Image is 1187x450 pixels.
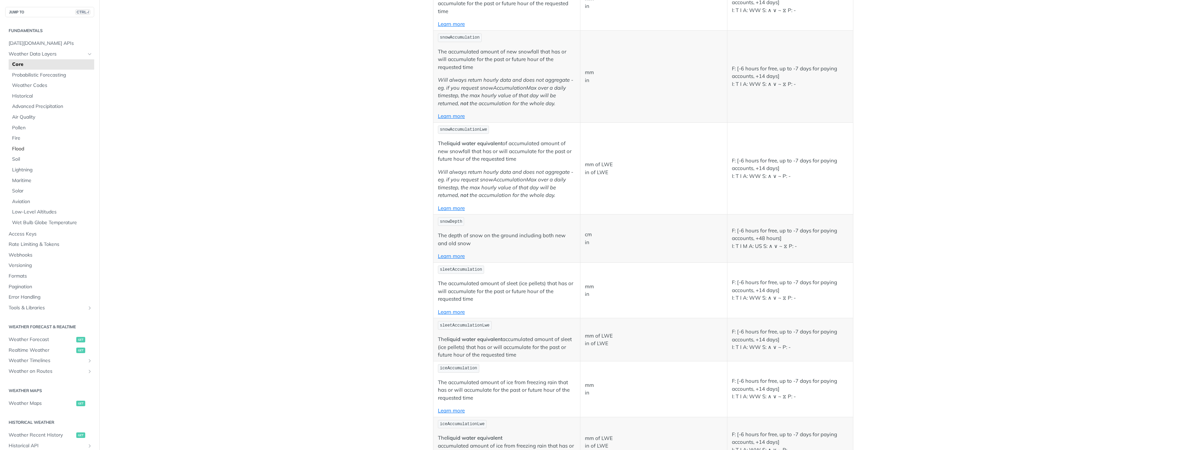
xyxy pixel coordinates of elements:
[447,140,502,147] strong: liquid water equivalent
[9,262,92,269] span: Versioning
[9,197,94,207] a: Aviation
[12,219,92,226] span: Wet Bulb Globe Temperature
[9,283,92,290] span: Pagination
[438,232,576,247] p: The depth of snow on the ground including both new and old snow
[438,336,576,359] p: The accumulated amount of sleet (ice pellets) that has or will accumulate for the past or future ...
[75,9,90,15] span: CTRL-/
[585,332,723,348] p: mm of LWE in of LWE
[87,369,92,374] button: Show subpages for Weather on Routes
[87,358,92,363] button: Show subpages for Weather Timelines
[438,140,576,163] p: The of accumulated amount of new snowfall that has or will accumulate for the past or future hour...
[438,169,573,199] em: Will always return hourly data and does not aggregate - eg. if you request snowAccumulationMax ov...
[447,434,502,441] strong: liquid water equivalent
[87,51,92,57] button: Hide subpages for Weather Data Layers
[5,292,94,302] a: Error Handling
[5,250,94,260] a: Webhooks
[470,192,555,198] em: the accumulation for the whole day.
[438,77,573,107] em: Will always return hourly data and does not aggregate - eg. if you request snowAccumulationMax ov...
[12,209,92,216] span: Low-Level Altitudes
[5,49,94,59] a: Weather Data LayersHide subpages for Weather Data Layers
[9,186,94,196] a: Solar
[732,328,848,351] p: F: [-6 hours for free, up to -7 days for paying accounts, +14 days] I: T I A: WW S: ∧ ∨ ~ P: -
[5,324,94,330] h2: Weather Forecast & realtime
[9,347,75,354] span: Realtime Weather
[732,227,848,250] p: F: [-6 hours for free, up to -7 days for paying accounts, +48 hours] I: T I M A: US S: ∧ ∨ ~ ⧖ P: -
[585,434,723,450] p: mm of LWE in of LWE
[9,101,94,112] a: Advanced Precipitation
[9,40,92,47] span: [DATE][DOMAIN_NAME] APIs
[5,345,94,356] a: Realtime Weatherget
[5,356,94,366] a: Weather TimelinesShow subpages for Weather Timelines
[585,161,723,176] p: mm of LWE in of LWE
[440,366,477,371] span: iceAccumulation
[9,91,94,101] a: Historical
[9,432,75,439] span: Weather Recent History
[440,422,485,427] span: iceAccumulationLwe
[9,80,94,91] a: Weather Codes
[87,443,92,449] button: Show subpages for Historical API
[9,400,75,407] span: Weather Maps
[438,309,465,315] a: Learn more
[5,303,94,313] a: Tools & LibrariesShow subpages for Tools & Libraries
[9,59,94,70] a: Core
[12,124,92,131] span: Pollen
[12,188,92,194] span: Solar
[5,271,94,281] a: Formats
[440,267,482,272] span: sleetAccumulation
[460,100,468,107] strong: not
[470,100,555,107] em: the accumulation for the whole day.
[12,135,92,142] span: Fire
[76,401,85,406] span: get
[585,69,723,84] p: mm in
[12,93,92,100] span: Historical
[9,70,94,80] a: Probabilistic Forecasting
[12,103,92,110] span: Advanced Precipitation
[438,113,465,119] a: Learn more
[438,407,465,414] a: Learn more
[5,229,94,239] a: Access Keys
[438,379,576,402] p: The accumulated amount of ice from freezing rain that has or will accumulate for the past or futu...
[12,82,92,89] span: Weather Codes
[87,305,92,311] button: Show subpages for Tools & Libraries
[9,207,94,217] a: Low-Level Altitudes
[585,381,723,397] p: mm in
[460,192,468,198] strong: not
[440,323,490,328] span: sleetAccumulationLwe
[9,357,85,364] span: Weather Timelines
[9,241,92,248] span: Rate Limiting & Tokens
[12,72,92,79] span: Probabilistic Forecasting
[12,114,92,121] span: Air Quality
[5,398,94,409] a: Weather Mapsget
[440,35,480,40] span: snowAccumulation
[438,280,576,303] p: The accumulated amount of sleet (ice pellets) that has or will accumulate for the past or future ...
[5,260,94,271] a: Versioning
[12,156,92,163] span: Soil
[5,419,94,426] h2: Historical Weather
[9,165,94,175] a: Lightning
[76,432,85,438] span: get
[5,334,94,345] a: Weather Forecastget
[76,348,85,353] span: get
[438,205,465,211] a: Learn more
[5,430,94,440] a: Weather Recent Historyget
[12,198,92,205] span: Aviation
[5,38,94,49] a: [DATE][DOMAIN_NAME] APIs
[9,218,94,228] a: Wet Bulb Globe Temperature
[5,28,94,34] h2: Fundamentals
[12,167,92,173] span: Lightning
[9,304,85,311] span: Tools & Libraries
[9,252,92,259] span: Webhooks
[76,337,85,342] span: get
[9,176,94,186] a: Maritime
[5,388,94,394] h2: Weather Maps
[9,154,94,164] a: Soil
[5,282,94,292] a: Pagination
[5,7,94,17] button: JUMP TOCTRL-/
[732,157,848,180] p: F: [-6 hours for free, up to -7 days for paying accounts, +14 days] I: T I A: WW S: ∧ ∨ ~ P: -
[9,144,94,154] a: Flood
[5,366,94,377] a: Weather on RoutesShow subpages for Weather on Routes
[732,65,848,88] p: F: [-6 hours for free, up to -7 days for paying accounts, +14 days] I: T I A: WW S: ∧ ∨ ~ ⧖ P: -
[732,377,848,401] p: F: [-6 hours for free, up to -7 days for paying accounts, +14 days] I: T I A: WW S: ∧ ∨ ~ ⧖ P: -
[9,231,92,238] span: Access Keys
[9,112,94,122] a: Air Quality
